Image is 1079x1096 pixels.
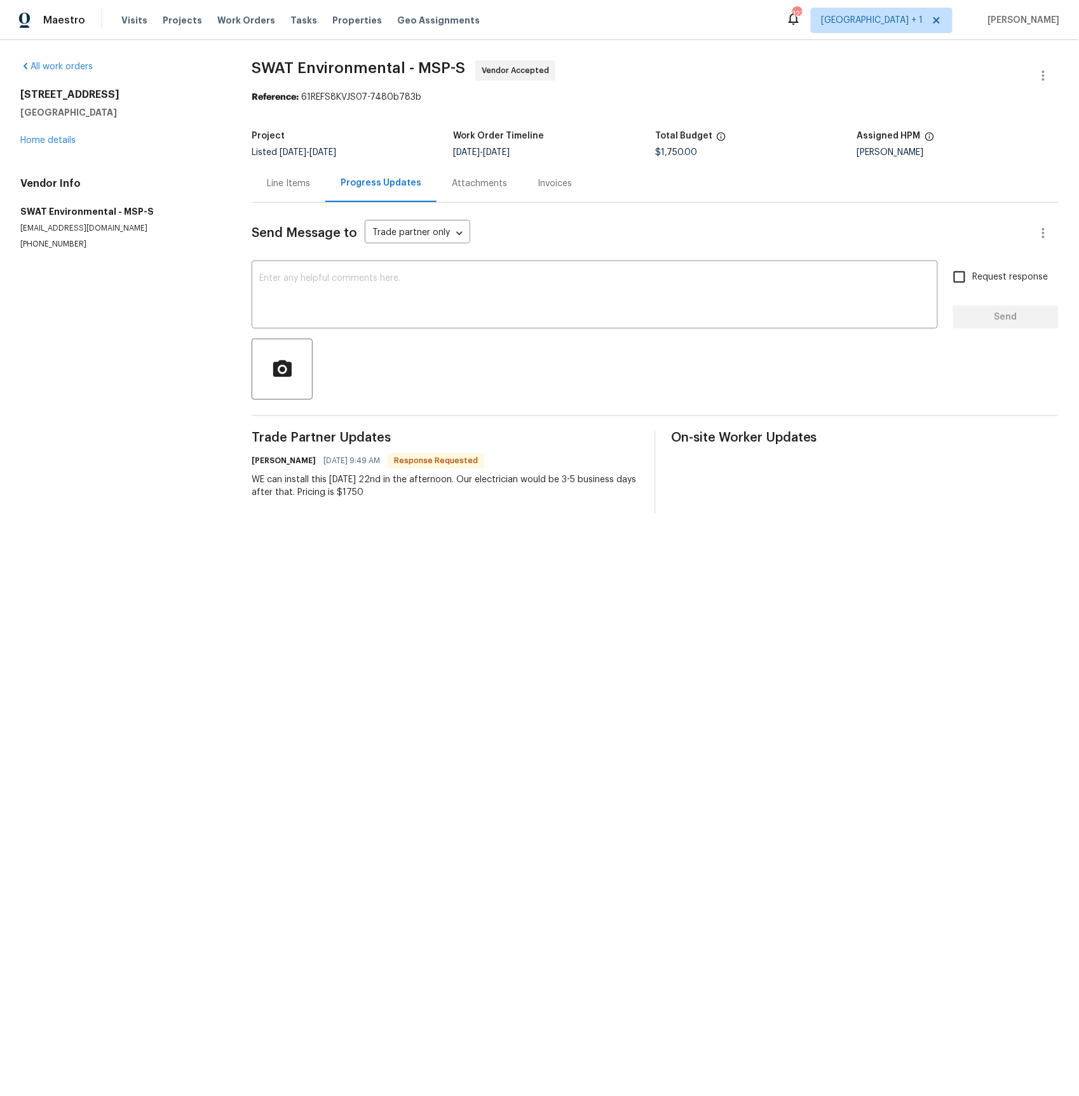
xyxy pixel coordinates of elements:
[973,271,1048,284] span: Request response
[983,14,1060,27] span: [PERSON_NAME]
[20,88,221,101] h2: [STREET_ADDRESS]
[280,148,306,157] span: [DATE]
[280,148,336,157] span: -
[252,431,639,444] span: Trade Partner Updates
[163,14,202,27] span: Projects
[452,177,507,190] div: Attachments
[252,93,299,102] b: Reference:
[252,227,357,240] span: Send Message to
[454,148,510,157] span: -
[252,148,336,157] span: Listed
[482,64,554,77] span: Vendor Accepted
[20,106,221,119] h5: [GEOGRAPHIC_DATA]
[454,148,480,157] span: [DATE]
[43,14,85,27] span: Maestro
[365,223,470,244] div: Trade partner only
[454,132,545,140] h5: Work Order Timeline
[20,223,221,234] p: [EMAIL_ADDRESS][DOMAIN_NAME]
[323,454,380,467] span: [DATE] 9:49 AM
[20,62,93,71] a: All work orders
[484,148,510,157] span: [DATE]
[655,132,712,140] h5: Total Budget
[290,16,317,25] span: Tasks
[332,14,382,27] span: Properties
[857,148,1059,157] div: [PERSON_NAME]
[309,148,336,157] span: [DATE]
[20,239,221,250] p: [PHONE_NUMBER]
[20,136,76,145] a: Home details
[341,177,421,189] div: Progress Updates
[671,431,1059,444] span: On-site Worker Updates
[252,60,465,76] span: SWAT Environmental - MSP-S
[397,14,480,27] span: Geo Assignments
[857,132,921,140] h5: Assigned HPM
[252,132,285,140] h5: Project
[20,205,221,218] h5: SWAT Environmental - MSP-S
[252,473,639,499] div: WE can install this [DATE] 22nd in the afternoon. Our electrician would be 3-5 business days afte...
[389,454,483,467] span: Response Requested
[217,14,275,27] span: Work Orders
[822,14,923,27] span: [GEOGRAPHIC_DATA] + 1
[792,8,801,20] div: 123
[267,177,310,190] div: Line Items
[20,177,221,190] h4: Vendor Info
[538,177,572,190] div: Invoices
[716,132,726,148] span: The total cost of line items that have been proposed by Opendoor. This sum includes line items th...
[121,14,147,27] span: Visits
[925,132,935,148] span: The hpm assigned to this work order.
[252,454,316,467] h6: [PERSON_NAME]
[655,148,697,157] span: $1,750.00
[252,91,1059,104] div: 61REFS8KVJS07-7480b783b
